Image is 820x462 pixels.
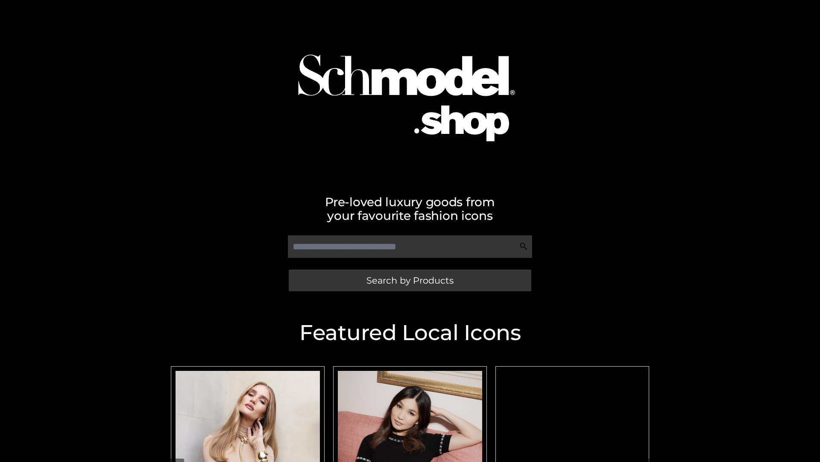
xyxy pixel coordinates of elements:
[167,322,653,344] h2: Featured Local Icons​
[366,276,454,285] span: Search by Products
[519,242,528,251] img: Search Icon
[167,195,653,222] h2: Pre-loved luxury goods from your favourite fashion icons
[289,269,531,291] a: Search by Products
